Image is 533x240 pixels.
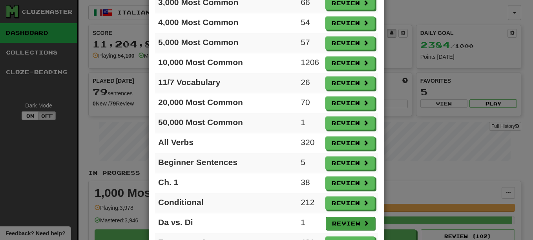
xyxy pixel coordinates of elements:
[325,196,375,210] button: Review
[325,176,375,190] button: Review
[325,156,375,170] button: Review
[155,33,298,53] td: 5,000 Most Common
[155,73,298,93] td: 11/7 Vocabulary
[325,76,375,90] button: Review
[298,133,322,153] td: 320
[325,116,375,130] button: Review
[298,193,322,213] td: 212
[298,53,322,73] td: 1206
[325,136,375,150] button: Review
[326,217,375,230] button: Review
[155,153,298,173] td: Beginner Sentences
[325,16,375,30] button: Review
[155,193,298,213] td: Conditional
[155,213,298,233] td: Da vs. Di
[325,96,375,110] button: Review
[155,133,298,153] td: All Verbs
[325,56,375,70] button: Review
[325,36,375,50] button: Review
[298,173,322,193] td: 38
[155,13,298,33] td: 4,000 Most Common
[298,213,322,233] td: 1
[298,73,322,93] td: 26
[298,153,322,173] td: 5
[298,33,322,53] td: 57
[155,53,298,73] td: 10,000 Most Common
[155,93,298,113] td: 20,000 Most Common
[155,113,298,133] td: 50,000 Most Common
[298,93,322,113] td: 70
[298,13,322,33] td: 54
[155,173,298,193] td: Ch. 1
[298,113,322,133] td: 1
